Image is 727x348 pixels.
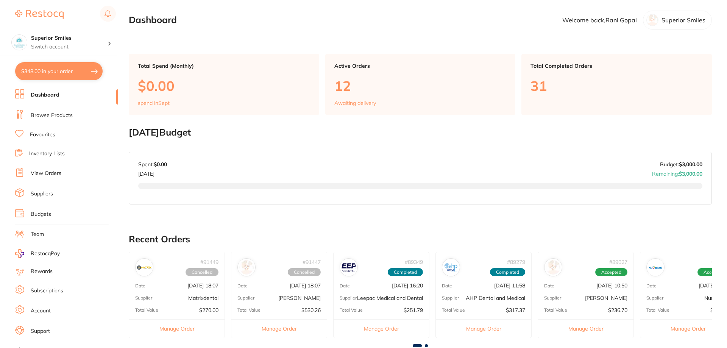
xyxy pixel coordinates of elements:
[404,307,423,313] p: $251.79
[135,295,152,301] p: Supplier
[334,78,507,94] p: 12
[530,78,703,94] p: 31
[436,319,531,338] button: Manage Order
[290,282,321,289] p: [DATE] 18:07
[652,168,702,177] p: Remaining:
[135,283,145,289] p: Date
[31,112,73,119] a: Browse Products
[585,295,627,301] p: [PERSON_NAME]
[31,43,108,51] p: Switch account
[340,295,357,301] p: Supplier
[129,127,712,138] h2: [DATE] Budget
[660,161,702,167] p: Budget:
[138,78,310,94] p: $0.00
[646,295,663,301] p: Supplier
[608,307,627,313] p: $236.70
[546,260,560,275] img: Henry Schein Halas
[129,15,177,25] h2: Dashboard
[303,259,321,265] p: # 91447
[31,211,51,218] a: Budgets
[490,268,525,276] span: Completed
[507,259,525,265] p: # 89279
[521,54,712,115] a: Total Completed Orders31
[138,100,170,106] p: spend in Sept
[31,268,53,275] a: Rewards
[29,150,65,158] a: Inventory Lists
[442,295,459,301] p: Supplier
[595,268,627,276] span: Accepted
[544,307,567,313] p: Total Value
[278,295,321,301] p: [PERSON_NAME]
[129,319,225,338] button: Manage Order
[154,161,167,168] strong: $0.00
[334,100,376,106] p: Awaiting delivery
[31,250,60,257] span: RestocqPay
[342,260,356,275] img: Leepac Medical and Dental
[129,234,712,245] h2: Recent Orders
[31,328,50,335] a: Support
[31,307,51,315] a: Account
[538,319,633,338] button: Manage Order
[562,17,637,23] p: Welcome back, Rani Gopal
[646,283,657,289] p: Date
[31,91,59,99] a: Dashboard
[15,6,64,23] a: Restocq Logo
[237,295,254,301] p: Supplier
[444,260,458,275] img: AHP Dental and Medical
[186,268,218,276] span: Cancelled
[138,168,167,177] p: [DATE]
[30,131,55,139] a: Favourites
[325,54,516,115] a: Active Orders12Awaiting delivery
[442,283,452,289] p: Date
[12,35,27,50] img: Superior Smiles
[442,307,465,313] p: Total Value
[340,307,363,313] p: Total Value
[596,282,627,289] p: [DATE] 10:50
[31,170,61,177] a: View Orders
[138,161,167,167] p: Spent:
[392,282,423,289] p: [DATE] 16:20
[388,268,423,276] span: Completed
[646,307,669,313] p: Total Value
[239,260,254,275] img: Henry Schein Halas
[31,287,63,295] a: Subscriptions
[679,161,702,168] strong: $3,000.00
[301,307,321,313] p: $530.26
[334,319,429,338] button: Manage Order
[334,63,507,69] p: Active Orders
[200,259,218,265] p: # 91449
[494,282,525,289] p: [DATE] 11:58
[15,249,24,258] img: RestocqPay
[340,283,350,289] p: Date
[357,295,423,301] p: Leepac Medical and Dental
[237,307,261,313] p: Total Value
[31,34,108,42] h4: Superior Smiles
[138,63,310,69] p: Total Spend (Monthly)
[466,295,525,301] p: AHP Dental and Medical
[288,268,321,276] span: Cancelled
[609,259,627,265] p: # 89027
[135,307,158,313] p: Total Value
[231,319,327,338] button: Manage Order
[506,307,525,313] p: $317.37
[31,231,44,238] a: Team
[544,295,561,301] p: Supplier
[137,260,151,275] img: Matrixdental
[679,170,702,177] strong: $3,000.00
[31,190,53,198] a: Suppliers
[648,260,663,275] img: Numedical
[661,17,705,23] p: Superior Smiles
[544,283,554,289] p: Date
[199,307,218,313] p: $270.00
[15,249,60,258] a: RestocqPay
[237,283,248,289] p: Date
[187,282,218,289] p: [DATE] 18:07
[405,259,423,265] p: # 89349
[188,295,218,301] p: Matrixdental
[129,54,319,115] a: Total Spend (Monthly)$0.00spend inSept
[15,62,103,80] button: $348.00 in your order
[15,10,64,19] img: Restocq Logo
[530,63,703,69] p: Total Completed Orders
